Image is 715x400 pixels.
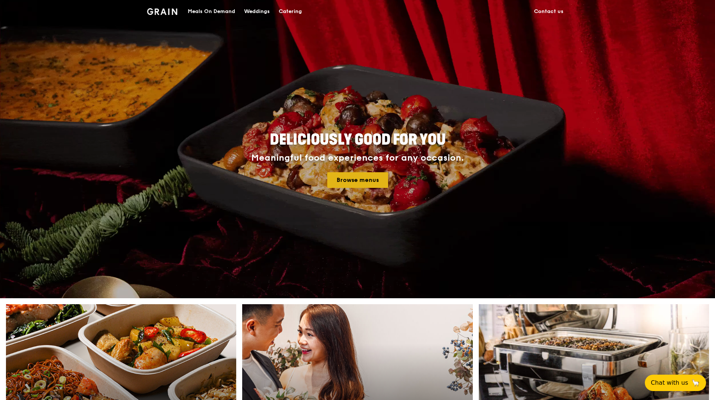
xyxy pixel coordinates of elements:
[691,378,700,387] span: 🦙
[274,0,306,23] a: Catering
[327,172,388,188] a: Browse menus
[270,131,446,149] span: Deliciously good for you
[223,153,492,163] div: Meaningful food experiences for any occasion.
[147,8,177,15] img: Grain
[651,378,688,387] span: Chat with us
[530,0,568,23] a: Contact us
[645,375,706,391] button: Chat with us🦙
[188,0,235,23] div: Meals On Demand
[240,0,274,23] a: Weddings
[244,0,270,23] div: Weddings
[279,0,302,23] div: Catering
